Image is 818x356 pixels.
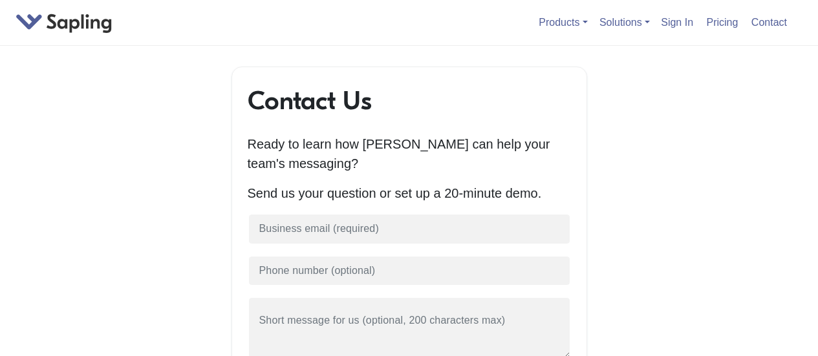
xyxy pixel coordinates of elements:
[248,255,571,287] input: Phone number (optional)
[599,17,650,28] a: Solutions
[539,17,587,28] a: Products
[702,12,744,33] a: Pricing
[746,12,792,33] a: Contact
[248,85,571,116] h1: Contact Us
[656,12,698,33] a: Sign In
[248,183,571,203] p: Send us your question or set up a 20-minute demo.
[248,134,571,173] p: Ready to learn how [PERSON_NAME] can help your team's messaging?
[248,213,571,245] input: Business email (required)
